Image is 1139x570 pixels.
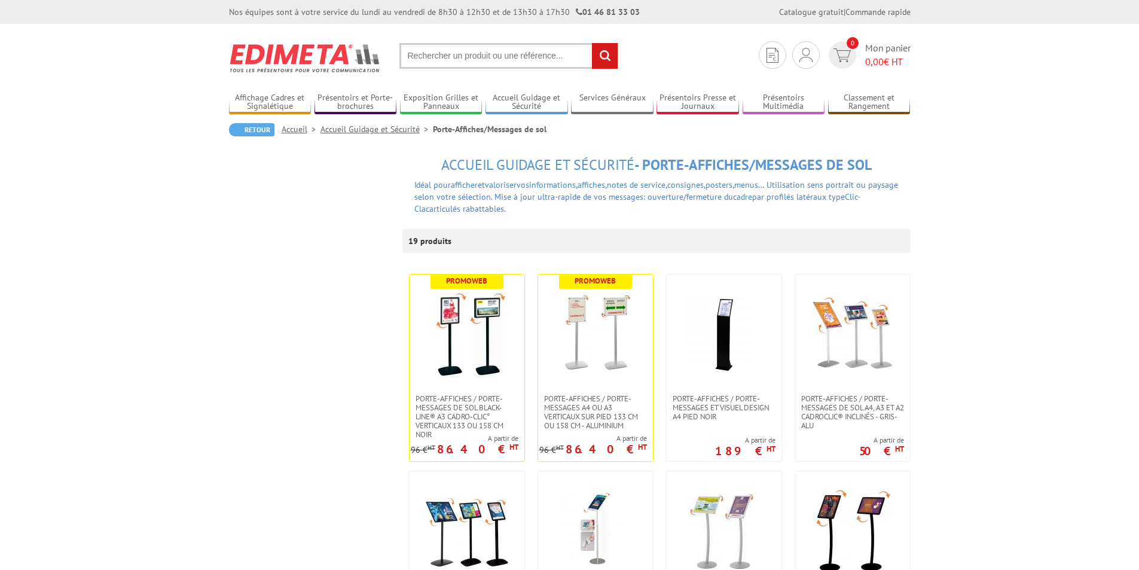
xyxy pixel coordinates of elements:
[578,179,605,190] a: affiches
[706,179,732,190] a: posters
[865,55,911,69] span: € HT
[865,41,911,69] span: Mon panier
[485,179,517,190] a: valoriser
[566,446,647,453] p: 86.40 €
[734,179,758,190] a: menus
[865,56,884,68] span: 0,00
[833,48,851,62] img: devis rapide
[399,43,618,69] input: Rechercher un produit ou une référence...
[845,7,911,17] a: Commande rapide
[400,93,483,112] a: Exposition Grilles et Panneaux
[811,292,894,376] img: Porte-affiches / Porte-messages de sol A4, A3 et A2 CadroClic® inclinés - Gris-alu
[320,124,433,135] a: Accueil Guidage et Sécurité
[229,123,274,136] a: Retour
[799,48,813,62] img: devis rapide
[656,93,739,112] a: Présentoirs Presse et Journaux
[673,394,775,421] span: Porte-affiches / Porte-messages et Visuel Design A4 pied noir
[425,292,509,376] img: Porte-affiches / Porte-messages de sol Black-Line® A3 Cadro-Clic° Verticaux 133 ou 158 cm noir
[576,7,640,17] strong: 01 46 81 33 03
[437,446,518,453] p: 86.40 €
[485,93,568,112] a: Accueil Guidage et Sécurité
[667,179,704,190] a: consignes
[847,37,859,49] span: 0
[715,447,775,455] p: 189 €
[539,434,647,443] span: A partir de
[411,434,518,443] span: A partir de
[229,36,381,80] img: Edimeta
[779,7,844,17] a: Catalogue gratuit
[638,442,647,452] sup: HT
[509,442,518,452] sup: HT
[767,48,778,63] img: devis rapide
[433,123,546,135] li: Porte-Affiches/Messages de sol
[607,179,665,190] a: notes de service
[416,394,518,439] span: Porte-affiches / Porte-messages de sol Black-Line® A3 Cadro-Clic° Verticaux 133 ou 158 cm noir
[314,93,397,112] a: Présentoirs et Porte-brochures
[427,443,435,452] sup: HT
[441,156,634,174] span: Accueil Guidage et Sécurité
[446,276,487,286] b: Promoweb
[451,179,478,190] a: afficher
[801,394,904,430] span: Porte-affiches / Porte-messages de sol A4, A3 et A2 CadroClic® inclinés - Gris-alu
[539,446,564,455] p: 96 €
[544,394,647,430] span: Porte-affiches / Porte-messages A4 ou A3 Verticaux sur pied 133 cm ou 158 cm - Aluminium
[733,191,752,202] a: cadre
[779,6,911,18] div: |
[410,394,524,439] a: Porte-affiches / Porte-messages de sol Black-Line® A3 Cadro-Clic° Verticaux 133 ou 158 cm noir
[229,93,312,112] a: Affichage Cadres et Signalétique
[767,444,775,454] sup: HT
[538,394,653,430] a: Porte-affiches / Porte-messages A4 ou A3 Verticaux sur pied 133 cm ou 158 cm - Aluminium
[414,191,860,214] a: Clic-Clac
[682,292,766,376] img: Porte-affiches / Porte-messages et Visuel Design A4 pied noir
[667,394,781,421] a: Porte-affiches / Porte-messages et Visuel Design A4 pied noir
[414,179,898,214] span: et vos , , , , , … Utilisation sens portrait ou paysage selon votre sélection. Mise à jour ultra-...
[895,444,904,454] sup: HT
[556,443,564,452] sup: HT
[229,6,640,18] div: Nos équipes sont à votre service du lundi au vendredi de 8h30 à 12h30 et de 13h30 à 17h30
[859,435,904,445] span: A partir de
[826,41,911,69] a: devis rapide 0 Mon panier 0,00€ HT
[828,93,911,112] a: Classement et Rangement
[743,93,825,112] a: Présentoirs Multimédia
[414,179,451,190] font: Idéal pour
[575,276,616,286] b: Promoweb
[282,124,320,135] a: Accueil
[529,179,576,190] a: informations
[411,446,435,455] p: 96 €
[408,229,453,253] p: 19 produits
[571,93,654,112] a: Services Généraux
[715,435,775,445] span: A partir de
[592,43,618,69] input: rechercher
[402,157,911,173] h1: - Porte-Affiches/Messages de sol
[859,447,904,455] p: 50 €
[554,292,637,376] img: Porte-affiches / Porte-messages A4 ou A3 Verticaux sur pied 133 cm ou 158 cm - Aluminium
[795,394,910,430] a: Porte-affiches / Porte-messages de sol A4, A3 et A2 CadroClic® inclinés - Gris-alu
